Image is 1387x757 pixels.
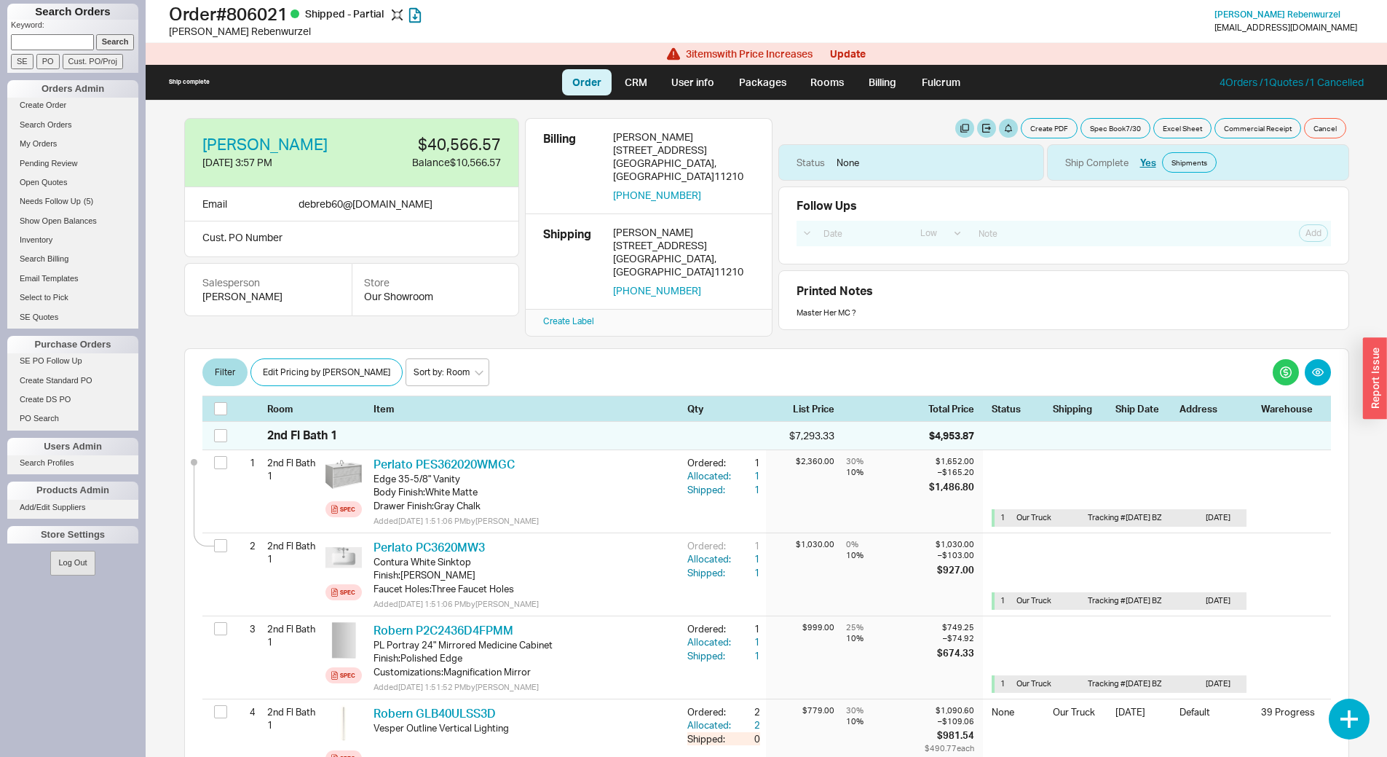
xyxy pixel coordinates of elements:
div: 2 [734,705,760,718]
span: Pending Review [20,159,78,168]
span: Our Truck [1016,512,1051,522]
div: Products Admin [7,482,138,499]
div: 2nd Fl Bath 1 [267,533,320,571]
span: Our Truck [1016,678,1051,689]
a: Search Profiles [7,455,138,471]
button: Spec Book7/30 [1080,118,1150,138]
div: Added [DATE] 1:51:06 PM by [PERSON_NAME] [374,598,676,610]
div: $749.25 [937,622,974,633]
a: Packages [728,69,797,95]
button: Shipped:1 [687,566,760,579]
a: Email Templates [7,271,138,286]
a: Create Label [543,315,594,326]
h1: Search Orders [7,4,138,20]
button: Update [830,48,866,60]
div: – $74.92 [937,633,974,644]
div: 1 [734,469,760,482]
a: Billing [857,69,908,95]
a: [PERSON_NAME] [202,136,328,152]
span: Shipped - Partial [305,7,386,20]
input: Cust. PO/Proj [63,54,123,69]
input: Search [96,34,135,50]
div: [DATE] 3:57 PM [202,155,349,170]
div: Status [992,402,1044,415]
a: User info [660,69,725,95]
div: [DATE] [1206,595,1241,606]
span: Spec Book 7 / 30 [1090,122,1141,134]
a: Rooms [799,69,854,95]
div: Spec [340,587,355,598]
a: CRM [615,69,657,95]
a: Robern P2C2436D4FPMM [374,623,513,638]
button: Create PDF [1021,118,1078,138]
div: $779.00 [766,705,834,716]
div: $1,652.00 [929,456,974,467]
div: Ordered: [687,539,734,552]
a: PO Search [7,411,138,426]
div: 0 % [846,539,933,550]
div: Billing [543,130,601,202]
a: Open Quotes [7,175,138,190]
div: Shipping [543,226,601,297]
input: Note [971,224,1226,243]
a: Perlato PES362020WMGC [374,457,515,471]
div: Address [1179,402,1252,415]
div: Orders Admin [7,80,138,98]
div: $927.00 [936,563,974,576]
a: Create DS PO [7,392,138,407]
div: Ship complete [169,78,210,86]
a: Perlato PC3620MW3 [374,540,485,554]
div: 0 [734,732,760,745]
a: Robern GLB40ULSS3D [374,706,496,721]
div: 2nd Fl Bath 1 [267,450,320,488]
div: Master Her MC ? [797,307,1331,318]
div: $1,486.80 [929,480,974,493]
a: 4Orders /1Quotes /1 Cancelled [1220,76,1364,88]
a: Fulcrum [911,69,971,95]
div: 1 [734,566,760,579]
div: Our Showroom [364,289,507,304]
div: Finish : [PERSON_NAME] [374,568,676,581]
div: Allocated: [687,718,734,731]
div: 10 % [846,633,934,644]
div: Room [267,402,320,415]
a: Needs Follow Up(5) [7,194,138,209]
span: Excel Sheet [1163,122,1202,134]
button: Edit Pricing by [PERSON_NAME] [250,358,403,386]
input: PO [36,54,60,69]
img: PC3620GW1__09-151_0905_matte__cw6z1x [325,539,362,576]
div: Shipped: [687,649,734,662]
button: Commercial Receipt [1214,118,1301,138]
div: Shipping [1053,402,1107,415]
div: 25 % [846,622,934,633]
p: Keyword: [11,20,138,34]
button: [PHONE_NUMBER] [613,284,701,297]
div: [DATE] [1206,678,1241,689]
span: Shipments [1171,157,1207,168]
div: Customizations : Magnification Mirror [374,665,676,678]
a: Create Order [7,98,138,113]
span: 3 item s with Price Increases [686,48,813,60]
span: Cancel [1313,122,1337,134]
span: Tracking # [DATE] BZ [1088,512,1161,522]
button: Yes [1140,156,1156,169]
span: Tracking # [DATE] BZ [1088,678,1161,689]
div: Ship Date [1115,402,1171,415]
div: Ordered: [687,622,734,635]
button: Allocated:2 [687,718,760,731]
button: Allocated:1 [687,635,760,648]
a: SE PO Follow Up [7,353,138,369]
span: ( 5 ) [84,197,93,205]
div: 2nd Fl Bath 1 [267,616,320,654]
input: Date [815,224,909,243]
div: Edge 35-5/8" Vanity [374,472,676,485]
button: Log Out [50,551,95,575]
span: Edit Pricing by [PERSON_NAME] [263,364,390,381]
div: [STREET_ADDRESS] [613,239,754,252]
div: 10 % [846,467,926,478]
div: 1 [734,635,760,648]
div: Shipped: [687,566,734,579]
a: Order [562,69,612,95]
img: PES362020WMGC__Image2_py2hjy [325,456,362,493]
button: Excel Sheet [1153,118,1212,138]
